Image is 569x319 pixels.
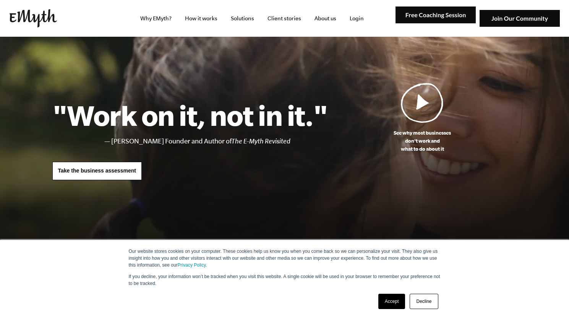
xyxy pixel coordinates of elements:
[328,83,517,153] a: See why most businessesdon't work andwhat to do about it
[129,248,441,269] p: Our website stores cookies on your computer. These cookies help us know you when you come back so...
[111,136,328,147] li: [PERSON_NAME] Founder and Author of
[401,83,444,123] img: Play Video
[58,168,136,174] span: Take the business assessment
[480,10,560,27] img: Join Our Community
[232,137,290,145] i: The E-Myth Revisited
[10,9,57,28] img: EMyth
[129,273,441,287] p: If you decline, your information won’t be tracked when you visit this website. A single cookie wi...
[52,162,142,180] a: Take the business assessment
[378,294,405,309] a: Accept
[396,7,476,24] img: Free Coaching Session
[178,262,206,268] a: Privacy Policy
[328,129,517,153] p: See why most businesses don't work and what to do about it
[410,294,438,309] a: Decline
[52,98,328,132] h1: "Work on it, not in it."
